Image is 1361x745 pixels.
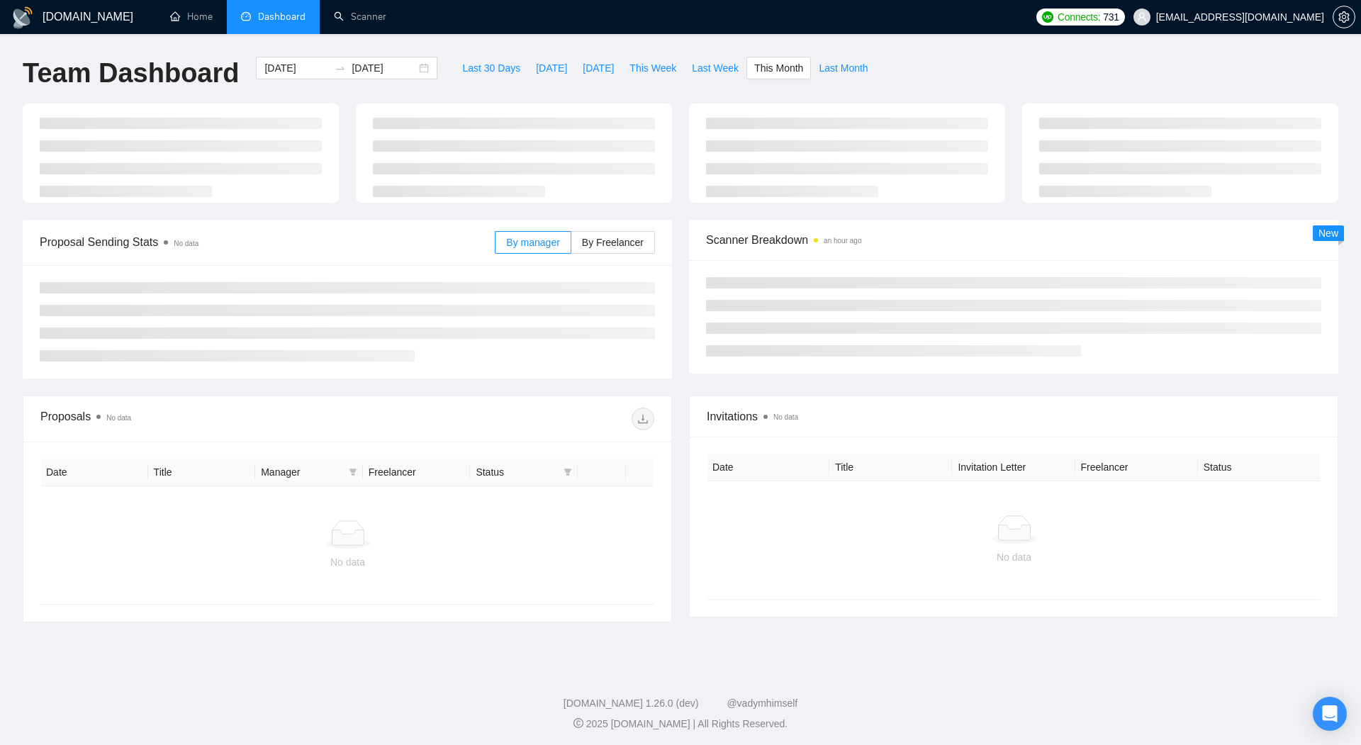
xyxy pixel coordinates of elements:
span: Manager [261,464,343,480]
th: Title [148,459,256,486]
span: swap-right [335,62,346,74]
span: Dashboard [258,11,306,23]
img: logo [11,6,34,29]
span: Last Week [692,60,739,76]
div: No data [718,549,1310,565]
span: copyright [573,718,583,728]
a: [DOMAIN_NAME] 1.26.0 (dev) [564,698,699,709]
span: filter [564,468,572,476]
span: [DATE] [536,60,567,76]
span: By manager [506,237,559,248]
img: upwork-logo.png [1042,11,1053,23]
th: Date [707,454,829,481]
button: This Month [746,57,811,79]
a: homeHome [170,11,213,23]
span: This Week [629,60,676,76]
th: Date [40,459,148,486]
a: @vadymhimself [727,698,797,709]
span: setting [1333,11,1355,23]
div: 2025 [DOMAIN_NAME] | All Rights Reserved. [11,717,1350,732]
span: Invitations [707,408,1321,425]
span: dashboard [241,11,251,21]
span: filter [346,461,360,483]
span: By Freelancer [582,237,644,248]
span: to [335,62,346,74]
span: New [1318,228,1338,239]
time: an hour ago [824,237,861,245]
button: Last Week [684,57,746,79]
span: 731 [1103,9,1119,25]
span: No data [174,240,198,247]
button: Last 30 Days [454,57,528,79]
button: [DATE] [528,57,575,79]
span: filter [349,468,357,476]
button: setting [1333,6,1355,28]
th: Invitation Letter [952,454,1075,481]
h1: Team Dashboard [23,57,239,90]
span: Status [476,464,558,480]
th: Freelancer [1075,454,1198,481]
button: [DATE] [575,57,622,79]
a: searchScanner [334,11,386,23]
span: Last 30 Days [462,60,520,76]
a: setting [1333,11,1355,23]
div: Proposals [40,408,347,430]
th: Title [829,454,952,481]
span: No data [106,414,131,422]
span: filter [561,461,575,483]
th: Manager [255,459,363,486]
button: Last Month [811,57,875,79]
th: Status [1198,454,1321,481]
span: This Month [754,60,803,76]
button: This Week [622,57,684,79]
span: Connects: [1058,9,1100,25]
span: user [1137,12,1147,22]
input: End date [352,60,416,76]
span: No data [773,413,798,421]
input: Start date [264,60,329,76]
div: Open Intercom Messenger [1313,697,1347,731]
span: Proposal Sending Stats [40,233,495,251]
div: No data [52,554,644,570]
span: [DATE] [583,60,614,76]
span: Scanner Breakdown [706,231,1321,249]
th: Freelancer [363,459,471,486]
span: Last Month [819,60,868,76]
